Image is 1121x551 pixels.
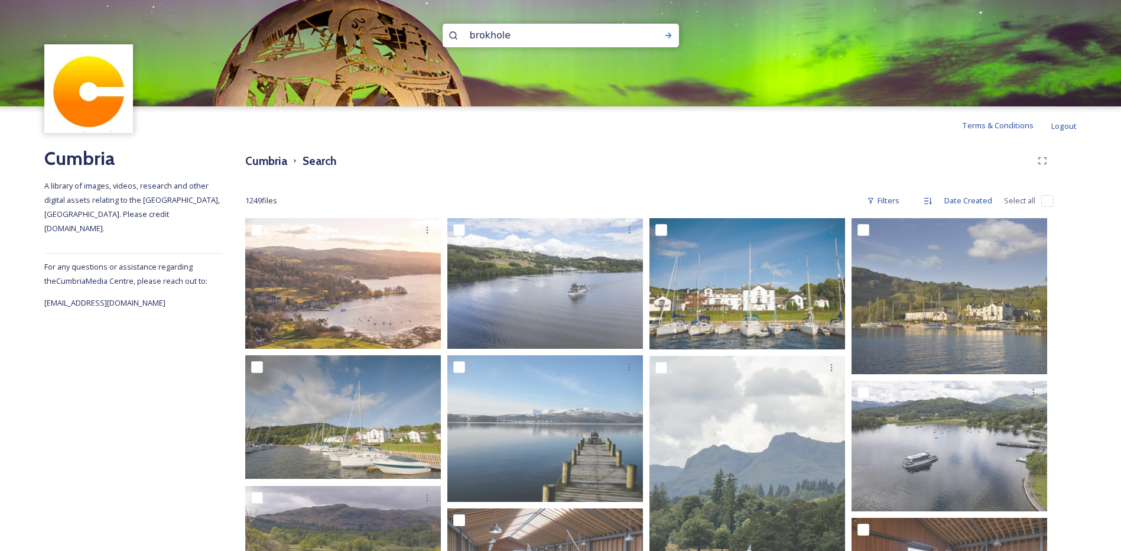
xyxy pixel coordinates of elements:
span: For any questions or assistance regarding the Cumbria Media Centre, please reach out to: [44,261,207,286]
img: Lakes Cumbria Tourism1420.jpg [852,218,1047,374]
img: images.jpg [46,46,132,132]
h2: Cumbria [44,144,222,173]
img: Lakes Cumbria Tourism1477.jpg [649,218,845,349]
img: Windermere Low Wood Jetty.JPG [447,355,643,502]
span: 1249 file s [245,195,277,206]
h3: Cumbria [245,153,287,170]
span: Logout [1051,121,1077,131]
img: CUMBRIATOURISM_240708_PaulMitchell_WindermereCruises_-4.jpg [447,218,643,349]
a: Terms & Conditions [962,118,1051,132]
span: Select all [1004,195,1035,206]
span: Terms & Conditions [962,120,1034,131]
h3: Search [303,153,336,170]
span: A library of images, videos, research and other digital assets relating to the [GEOGRAPHIC_DATA],... [44,180,222,234]
img: CUMBRIATOURISM_240708_PaulMitchell_WindermereCruises_-6.jpg [852,381,1047,511]
img: Windermere-sunrise--6.jpg [245,218,441,349]
img: Lakes Cumbria Tourism1471.jpg [245,355,441,479]
div: Filters [861,189,905,212]
div: Date Created [938,189,998,212]
input: Search [464,22,626,48]
span: [EMAIL_ADDRESS][DOMAIN_NAME] [44,297,165,308]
